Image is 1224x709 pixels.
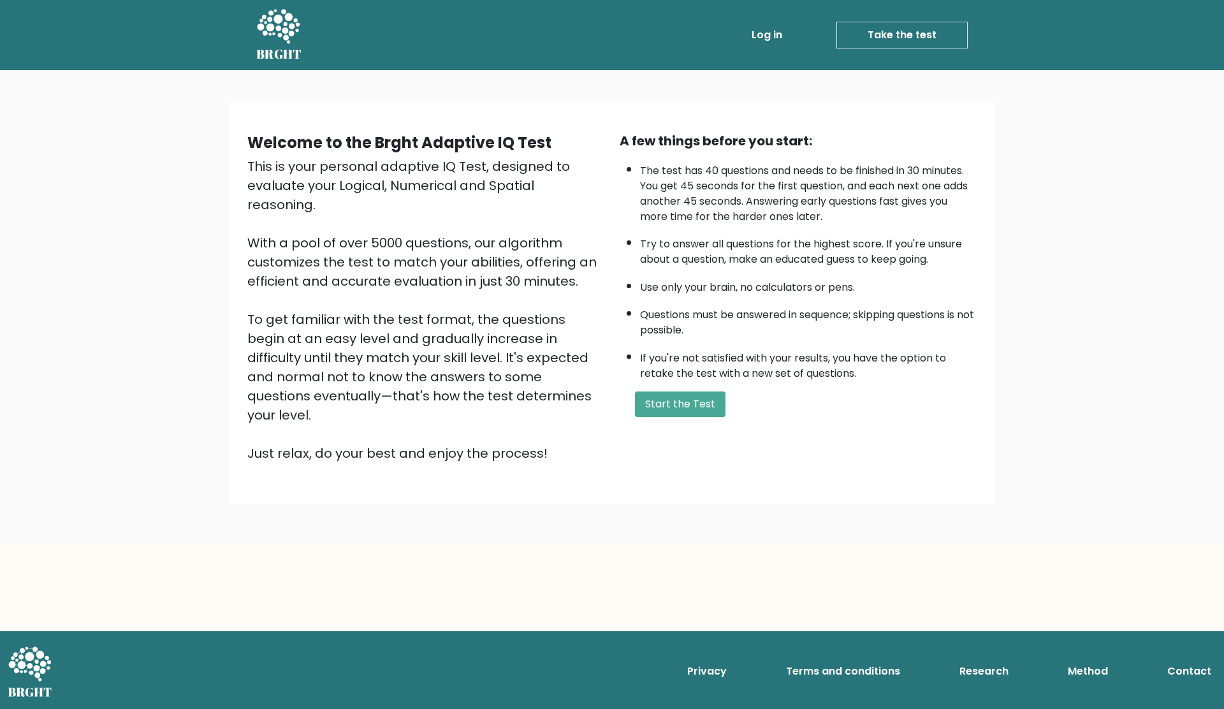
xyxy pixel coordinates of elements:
[1063,659,1113,684] a: Method
[640,230,977,267] li: Try to answer all questions for the highest score. If you're unsure about a question, make an edu...
[620,131,977,150] div: A few things before you start:
[256,5,302,65] a: BRGHT
[640,344,977,381] li: If you're not satisfied with your results, you have the option to retake the test with a new set ...
[247,132,551,153] b: Welcome to the Brght Adaptive IQ Test
[836,22,968,48] a: Take the test
[1162,659,1216,684] a: Contact
[247,157,604,463] div: This is your personal adaptive IQ Test, designed to evaluate your Logical, Numerical and Spatial ...
[747,22,787,48] a: Log in
[781,659,905,684] a: Terms and conditions
[682,659,732,684] a: Privacy
[954,659,1014,684] a: Research
[640,157,977,224] li: The test has 40 questions and needs to be finished in 30 minutes. You get 45 seconds for the firs...
[635,391,725,417] button: Start the Test
[640,274,977,295] li: Use only your brain, no calculators or pens.
[256,47,302,62] h5: BRGHT
[640,301,977,338] li: Questions must be answered in sequence; skipping questions is not possible.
